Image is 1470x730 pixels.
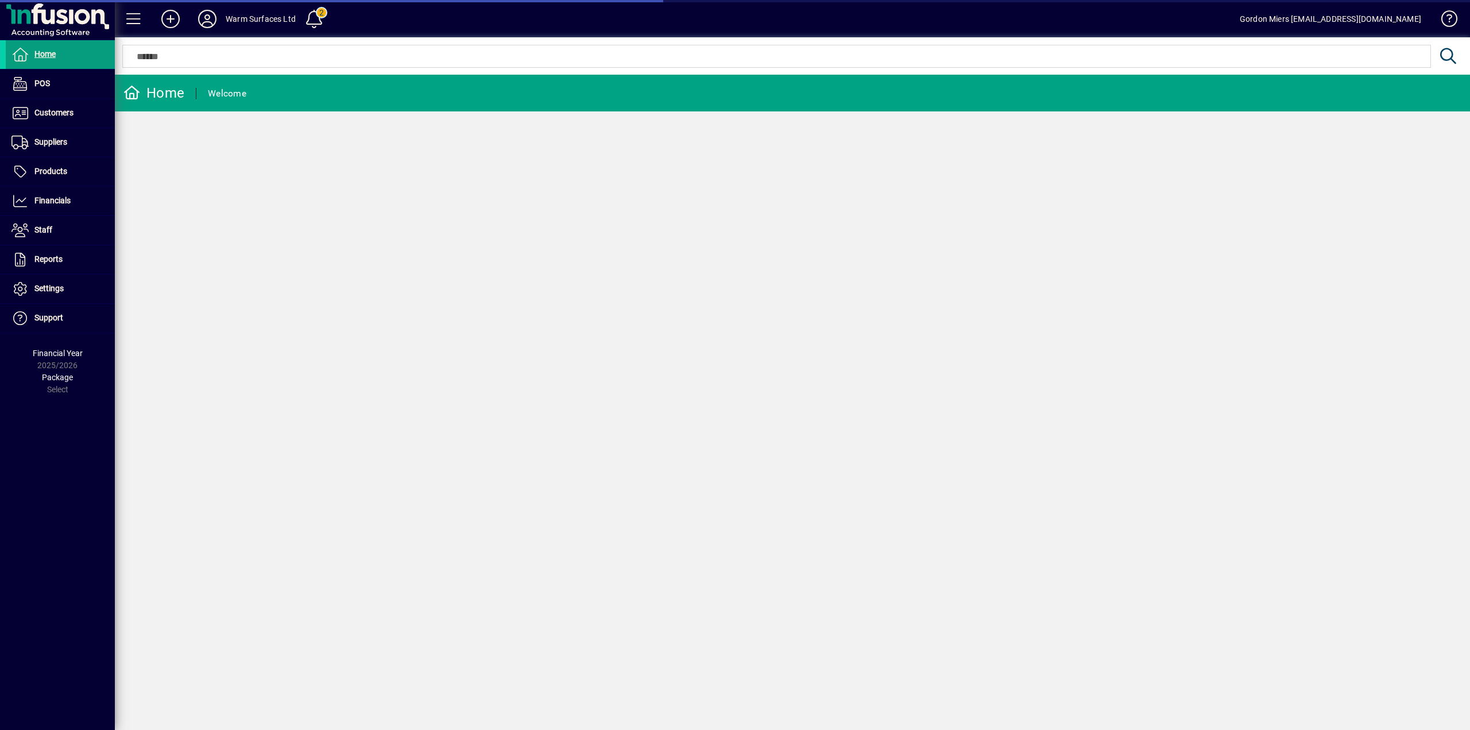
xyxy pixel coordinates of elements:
[34,196,71,205] span: Financials
[6,187,115,215] a: Financials
[34,284,64,293] span: Settings
[34,313,63,322] span: Support
[6,275,115,303] a: Settings
[34,137,67,146] span: Suppliers
[6,216,115,245] a: Staff
[6,99,115,128] a: Customers
[208,84,246,103] div: Welcome
[33,349,83,358] span: Financial Year
[34,254,63,264] span: Reports
[34,49,56,59] span: Home
[34,108,73,117] span: Customers
[42,373,73,382] span: Package
[6,245,115,274] a: Reports
[6,69,115,98] a: POS
[34,79,50,88] span: POS
[226,10,296,28] div: Warm Surfaces Ltd
[123,84,184,102] div: Home
[6,128,115,157] a: Suppliers
[1433,2,1456,40] a: Knowledge Base
[189,9,226,29] button: Profile
[34,167,67,176] span: Products
[1240,10,1421,28] div: Gordon Miers [EMAIL_ADDRESS][DOMAIN_NAME]
[152,9,189,29] button: Add
[6,157,115,186] a: Products
[34,225,52,234] span: Staff
[6,304,115,333] a: Support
